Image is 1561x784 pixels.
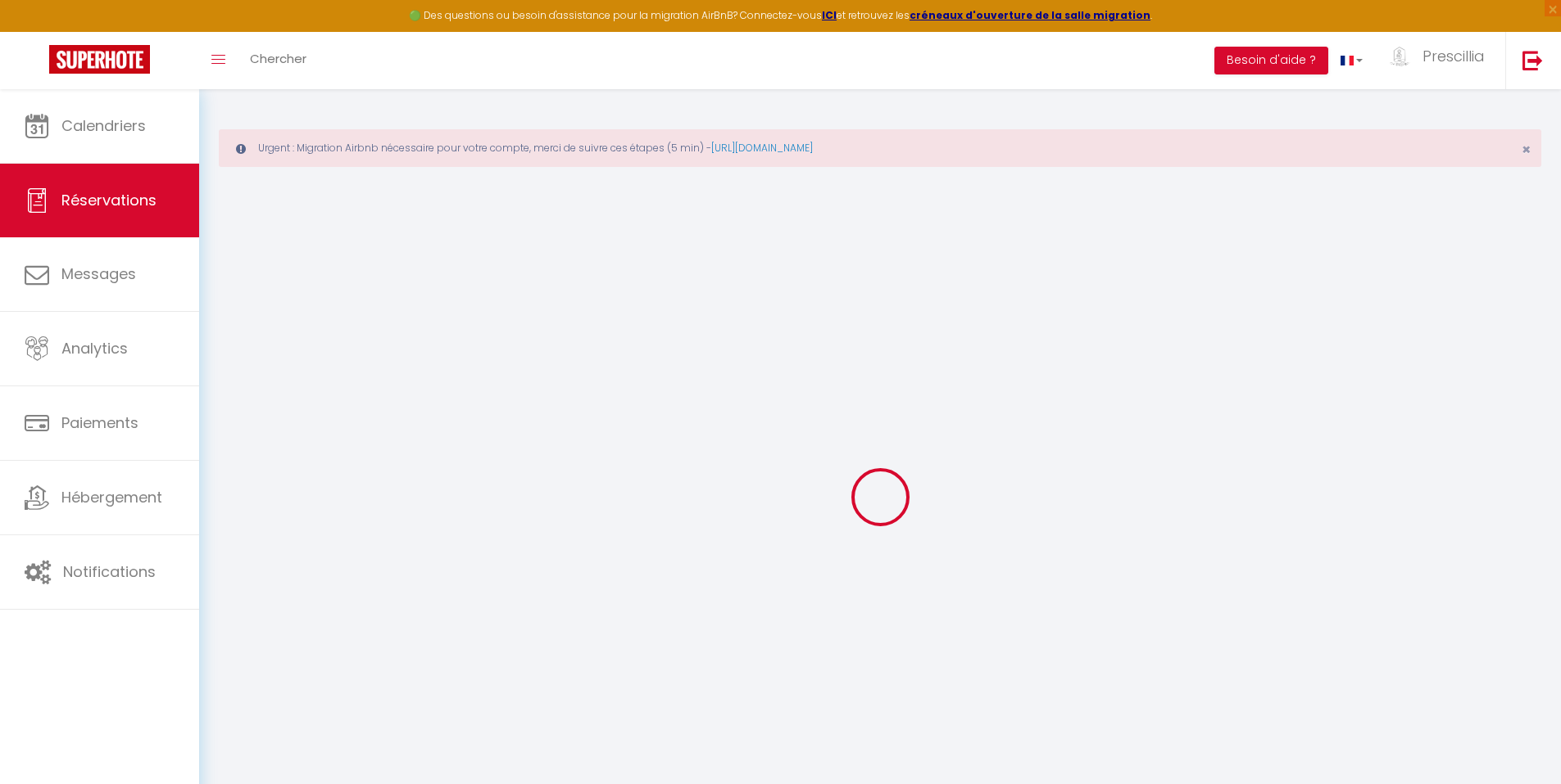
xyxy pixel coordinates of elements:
[1214,47,1328,74] button: Besoin d'aide ?
[250,50,306,67] span: Chercher
[61,264,136,284] span: Messages
[1522,142,1531,157] button: Close
[13,7,62,56] button: Ouvrir le widget de chat LiveChat
[1522,50,1543,70] img: logout
[61,487,162,507] span: Hébergement
[1375,32,1505,89] a: ... Prescillia
[1423,46,1485,66] span: Prescillia
[63,561,156,582] span: Notifications
[61,338,128,358] span: Analytics
[822,8,837,22] a: ICI
[1387,47,1412,66] img: ...
[49,45,150,74] img: Super Booking
[219,129,1541,167] div: Urgent : Migration Airbnb nécessaire pour votre compte, merci de suivre ces étapes (5 min) -
[61,190,157,210] span: Réservations
[61,412,138,433] span: Paiements
[711,141,813,155] a: [URL][DOMAIN_NAME]
[910,8,1150,22] a: créneaux d'ouverture de la salle migration
[238,32,319,89] a: Chercher
[1522,139,1531,160] span: ×
[61,115,146,136] span: Calendriers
